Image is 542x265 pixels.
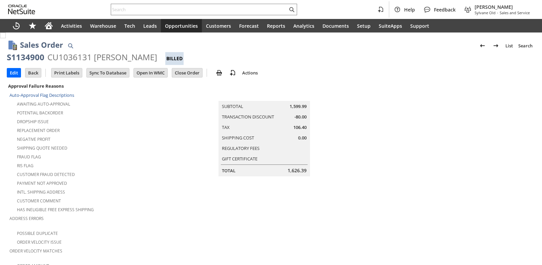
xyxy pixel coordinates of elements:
span: Feedback [434,6,456,13]
a: Gift Certificate [222,156,257,162]
input: Edit [7,68,21,77]
span: 106.40 [293,124,307,131]
a: Total [222,168,235,174]
a: Shipping Quote Needed [17,145,67,151]
a: SuiteApps [375,19,406,32]
a: Transaction Discount [222,114,274,120]
span: Opportunities [165,23,198,29]
div: CU1036131 [PERSON_NAME] [47,52,157,63]
a: Documents [318,19,353,32]
input: Sync To Database [87,68,129,77]
span: Forecast [239,23,259,29]
img: Previous [478,42,486,50]
input: Print Labels [51,68,82,77]
svg: Home [45,22,53,30]
span: 1,599.99 [290,103,307,110]
a: Negative Profit [17,136,50,142]
span: Leads [143,23,157,29]
a: Customer Comment [17,198,61,204]
a: Payment not approved [17,180,67,186]
a: Has Ineligible Free Express Shipping [17,207,94,213]
a: Warehouse [86,19,120,32]
caption: Summary [218,90,310,101]
span: Reports [267,23,285,29]
a: Intl. Shipping Address [17,189,65,195]
img: Next [492,42,500,50]
input: Open In WMC [134,68,167,77]
a: Address Errors [9,216,44,221]
a: Activities [57,19,86,32]
span: 1,626.39 [288,167,307,174]
a: List [503,40,516,51]
input: Search [111,5,288,14]
span: Help [404,6,415,13]
span: SuiteApps [379,23,402,29]
input: Back [25,68,41,77]
a: Forecast [235,19,263,32]
img: add-record.svg [229,69,237,77]
h1: Sales Order [20,39,63,50]
div: Approval Failure Reasons [7,82,180,90]
a: Support [406,19,433,32]
span: Analytics [293,23,314,29]
span: Sylvane Old [475,10,496,15]
a: Fraud Flag [17,154,41,160]
a: Customers [202,19,235,32]
svg: Search [288,5,296,14]
a: Replacement Order [17,128,60,133]
span: Documents [322,23,349,29]
input: Close Order [172,68,202,77]
a: Setup [353,19,375,32]
span: Tech [124,23,135,29]
a: Analytics [289,19,318,32]
a: RIS flag [17,163,34,169]
svg: Recent Records [12,22,20,30]
a: Actions [239,70,260,76]
a: Reports [263,19,289,32]
span: -80.00 [294,114,307,120]
a: Order Velocity Issue [17,239,62,245]
span: - [497,10,498,15]
a: Awaiting Auto-Approval [17,101,70,107]
span: Warehouse [90,23,116,29]
span: [PERSON_NAME] [475,4,530,10]
svg: logo [8,5,35,14]
a: Tech [120,19,139,32]
a: Opportunities [161,19,202,32]
span: Activities [61,23,82,29]
a: Regulatory Fees [222,145,259,151]
span: Setup [357,23,371,29]
span: Customers [206,23,231,29]
a: Order Velocity Matches [9,248,62,254]
a: Customer Fraud Detected [17,172,75,177]
img: print.svg [215,69,223,77]
span: Sales and Service [500,10,530,15]
a: Possible Duplicate [17,230,58,236]
span: 0.00 [298,135,307,141]
a: Home [41,19,57,32]
a: Shipping Cost [222,135,254,141]
a: Potential Backorder [17,110,63,116]
a: Tax [222,124,230,130]
img: Quick Find [66,42,75,50]
a: Dropship Issue [17,119,49,125]
span: Support [410,23,429,29]
a: Recent Records [8,19,24,32]
svg: Shortcuts [28,22,37,30]
div: Shortcuts [24,19,41,32]
a: Leads [139,19,161,32]
a: Search [516,40,535,51]
div: Billed [165,52,184,65]
div: S1134900 [7,52,44,63]
a: Auto-Approval Flag Descriptions [9,92,74,98]
a: Subtotal [222,103,243,109]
